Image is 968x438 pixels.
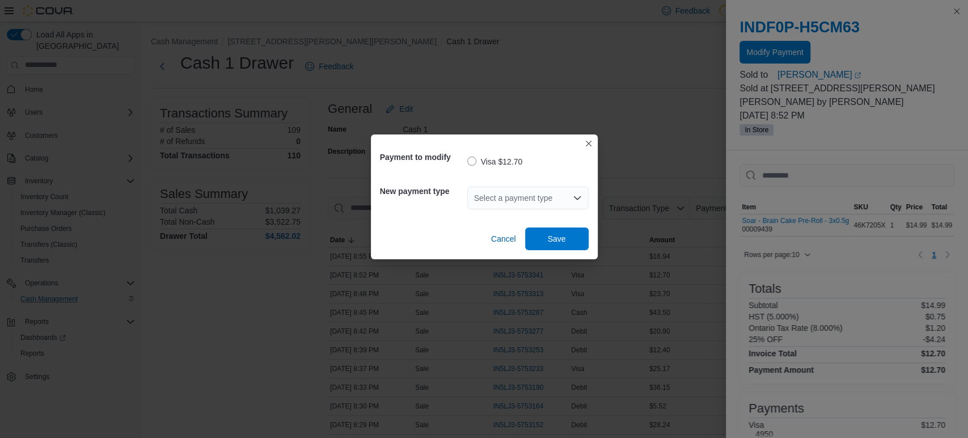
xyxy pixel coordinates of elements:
[525,228,589,250] button: Save
[474,191,475,205] input: Accessible screen reader label
[380,180,465,203] h5: New payment type
[487,228,521,250] button: Cancel
[380,146,465,169] h5: Payment to modify
[582,137,595,150] button: Closes this modal window
[467,155,523,169] label: Visa $12.70
[548,233,566,245] span: Save
[573,193,582,203] button: Open list of options
[491,233,516,245] span: Cancel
